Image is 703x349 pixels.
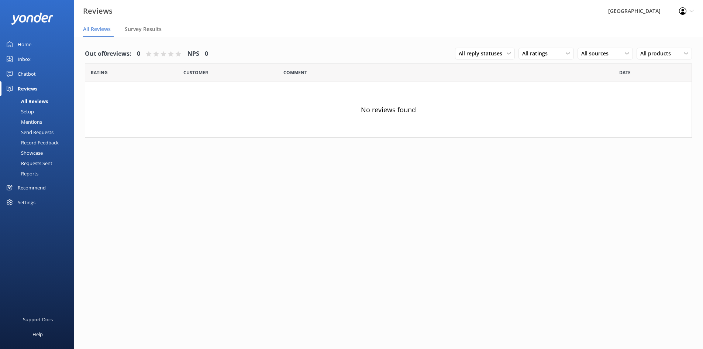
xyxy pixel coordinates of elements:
[459,49,507,58] span: All reply statuses
[137,49,140,59] h4: 0
[4,96,74,106] a: All Reviews
[183,69,208,76] span: Date
[11,13,54,25] img: yonder-white-logo.png
[18,180,46,195] div: Recommend
[23,312,53,327] div: Support Docs
[581,49,613,58] span: All sources
[18,81,37,96] div: Reviews
[91,69,108,76] span: Date
[522,49,552,58] span: All ratings
[283,69,307,76] span: Question
[4,158,74,168] a: Requests Sent
[4,96,48,106] div: All Reviews
[18,66,36,81] div: Chatbot
[619,69,631,76] span: Date
[640,49,675,58] span: All products
[4,148,43,158] div: Showcase
[4,168,38,179] div: Reports
[4,137,74,148] a: Record Feedback
[18,37,31,52] div: Home
[32,327,43,342] div: Help
[4,106,34,117] div: Setup
[18,52,31,66] div: Inbox
[125,25,162,33] span: Survey Results
[4,168,74,179] a: Reports
[187,49,199,59] h4: NPS
[83,25,111,33] span: All Reviews
[85,49,131,59] h4: Out of 0 reviews:
[85,82,692,137] div: No reviews found
[4,158,52,168] div: Requests Sent
[4,127,74,137] a: Send Requests
[4,117,74,127] a: Mentions
[4,117,42,127] div: Mentions
[83,5,113,17] h3: Reviews
[4,127,54,137] div: Send Requests
[18,195,35,210] div: Settings
[4,106,74,117] a: Setup
[205,49,208,59] h4: 0
[4,137,59,148] div: Record Feedback
[4,148,74,158] a: Showcase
